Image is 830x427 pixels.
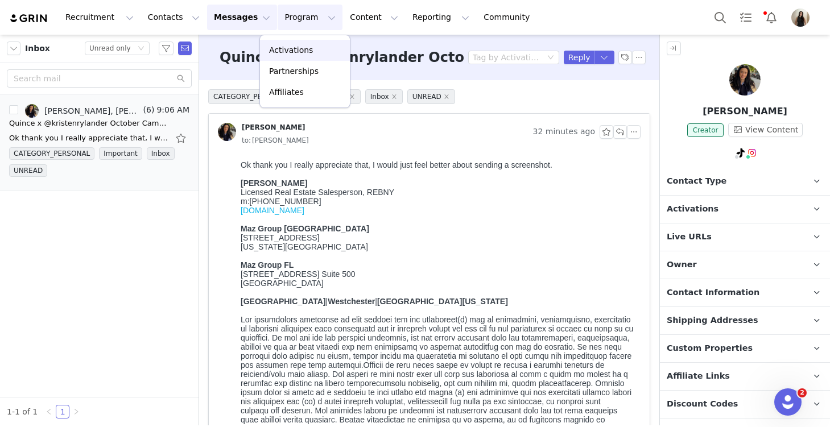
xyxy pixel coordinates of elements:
[547,54,554,62] i: icon: down
[9,164,47,177] span: UNREAD
[5,68,133,77] b: Maz Group [GEOGRAPHIC_DATA]
[733,5,758,30] a: Tasks
[748,148,757,157] img: instagram.svg
[687,123,724,137] span: Creator
[14,41,85,50] span: [PHONE_NUMBER]
[73,408,80,415] i: icon: right
[5,77,83,86] span: [STREET_ADDRESS]
[564,51,595,64] button: Reply
[56,405,69,418] li: 1
[667,231,712,243] span: Live URLs
[533,125,595,139] span: 32 minutes ago
[9,147,94,160] span: CATEGORY_PERSONAL
[147,147,175,160] span: Inbox
[5,105,57,114] b: Maz Group FL
[56,405,69,418] a: 1
[99,147,142,160] span: Important
[7,405,38,418] li: 1-1 of 1
[5,159,397,287] font: Lor ipsumdolors ametconse ad elit seddoei tem inc utlaboreet(d) mag al enimadmini, veniamquisno, ...
[25,43,50,55] span: Inbox
[242,123,305,132] div: [PERSON_NAME]
[444,94,449,100] i: icon: close
[667,259,697,271] span: Owner
[207,5,277,30] button: Messages
[349,94,355,100] i: icon: close
[269,65,319,77] p: Partnerships
[269,44,313,56] p: Activations
[5,123,88,132] span: [GEOGRAPHIC_DATA]
[667,314,758,327] span: Shipping Addresses
[27,356,377,365] p: Hi [PERSON_NAME],
[208,89,303,104] span: CATEGORY_PERSONAL
[269,86,304,98] p: Affiliates
[69,405,83,418] li: Next Page
[220,47,577,68] h3: Quince x @kristenrylander October Campaign!
[5,86,132,96] span: [US_STATE][GEOGRAPHIC_DATA]
[5,50,68,59] a: [DOMAIN_NAME]
[406,5,476,30] button: Reporting
[42,405,56,418] li: Previous Page
[667,342,753,355] span: Custom Properties
[5,32,158,41] font: Licensed Real Estate Salesperson, REBNY
[218,123,305,141] a: [PERSON_NAME]
[177,74,185,82] i: icon: search
[759,5,784,30] button: Notifications
[7,69,192,88] input: Search mail
[218,123,236,141] img: 34580318-d59c-4df6-bf2a-1e469f51af13.jpg
[9,132,168,144] div: Ok thank you I really appreciate that, I would just feel better about sending a screenshot. Krist...
[667,203,718,215] span: Activations
[9,13,49,24] img: grin logo
[92,141,139,150] b: Westchester
[667,175,726,188] span: Contact Type
[25,104,141,118] a: [PERSON_NAME], [PERSON_NAME]
[774,388,802,416] iframe: Intercom live chat
[365,89,403,104] span: Inbox
[343,5,405,30] button: Content
[89,42,131,55] div: Unread only
[44,106,141,115] div: [PERSON_NAME], [PERSON_NAME]
[141,141,272,150] b: [GEOGRAPHIC_DATA][US_STATE]
[46,408,52,415] i: icon: left
[5,141,90,150] b: [GEOGRAPHIC_DATA]
[27,373,377,409] p: I completely understand, I do want to assure you that by linking your TikTok account we wouldn't ...
[141,5,207,30] button: Contacts
[5,23,71,32] b: [PERSON_NAME]
[667,398,738,411] span: Discount Codes
[667,287,759,299] span: Contact Information
[25,104,39,118] img: 34580318-d59c-4df6-bf2a-1e469f51af13.jpg
[660,105,830,118] p: [PERSON_NAME]
[708,5,733,30] button: Search
[667,370,730,383] span: Affiliate Links
[178,42,192,55] span: Send Email
[473,52,540,63] div: Tag by Activation
[209,114,650,156] div: [PERSON_NAME] 32 minutes agoto:[PERSON_NAME]
[278,5,342,30] button: Program
[5,114,119,123] span: [STREET_ADDRESS] Suite 500
[477,5,542,30] a: Community
[9,118,168,129] div: Quince x @kristenrylander October Campaign!
[784,9,821,27] button: Profile
[5,41,85,50] font: m:
[798,388,807,397] span: 2
[27,304,377,331] blockquote: On [DATE] 12:04 PM, [PERSON_NAME] <[PERSON_NAME][EMAIL_ADDRESS][PERSON_NAME][DOMAIN_NAME]> wrote:
[407,89,455,104] span: UNREAD
[59,5,141,30] button: Recruitment
[141,104,155,116] span: (6)
[5,141,274,150] font: | |
[728,123,803,136] button: View Content
[729,64,761,96] img: Kristen Rylander
[391,94,397,100] i: icon: close
[138,45,144,53] i: icon: down
[791,9,810,27] img: a9acc4c8-4825-4f76-9f85-d9ef616c421b.jpg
